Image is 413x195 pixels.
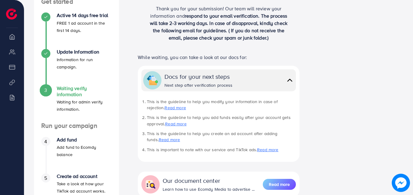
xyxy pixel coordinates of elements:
span: 4 [44,138,47,145]
p: Information for run campaign. [57,56,112,71]
span: Read more [269,181,290,187]
a: Read more [159,137,180,143]
div: Our document center [163,176,255,185]
li: Waiting verify information [34,85,119,122]
li: This is the guideline to help you modify your information in case of rejection. [147,99,296,111]
img: collapse [147,75,158,86]
span: respond to your email verification. The process will take 2-3 working days. In case of disapprova... [150,12,287,41]
img: logo [6,9,17,19]
p: Add fund to Ecomdy balance [57,144,112,158]
img: collapse [286,76,294,85]
p: While waiting, you can take a look at our docs for: [138,54,300,61]
p: Take a look at how your TikTok ad account works. [57,180,112,195]
p: FREE 1 ad account in the first 14 days. [57,19,112,34]
h4: Run your campaign [34,122,119,130]
span: 3 [44,87,47,94]
h4: Add fund [57,137,112,143]
a: Read more [263,178,296,190]
h4: Waiting verify information [57,85,112,97]
li: Add fund [34,137,119,173]
img: image [392,174,410,192]
h4: Create ad account [57,173,112,179]
div: Next step after verification process [164,82,233,88]
li: Update Information [34,49,119,85]
p: Waiting for admin verify information. [57,98,112,113]
div: Learn how to use Ecomdy Media to advertise ... [163,186,255,192]
span: 5 [44,175,47,182]
a: Read more [165,121,186,127]
p: Thank you for your submission! Our team will review your information and [147,5,291,41]
img: collapse [145,179,156,190]
li: Active 14 days free trial [34,12,119,49]
div: Docs for your next steps [164,72,233,81]
li: This is important to note with our service and TikTok ads. [147,147,296,153]
button: Read more [263,179,296,190]
h4: Active 14 days free trial [57,12,112,18]
h4: Update Information [57,49,112,55]
li: This is the guideline to help you add funds easily after your account gets approval. [147,114,296,127]
a: Read more [164,105,186,111]
li: This is the guideline to help you create an ad account after adding funds. [147,131,296,143]
a: Read more [257,147,278,153]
